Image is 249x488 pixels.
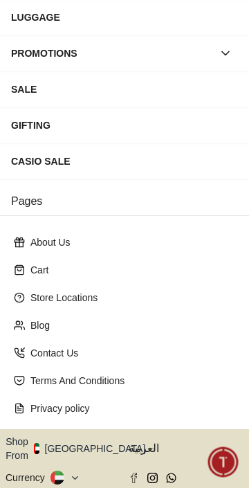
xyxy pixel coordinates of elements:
[11,149,238,174] div: CASIO SALE
[147,473,158,483] a: Instagram
[6,435,156,462] button: Shop From[GEOGRAPHIC_DATA]
[30,318,230,332] p: Blog
[30,401,230,415] p: Privacy policy
[11,77,238,102] div: SALE
[30,374,230,388] p: Terms And Conditions
[11,113,238,138] div: GIFTING
[30,263,230,277] p: Cart
[11,41,213,66] div: PROMOTIONS
[6,471,50,485] div: Currency
[208,447,239,478] div: Chat Widget
[30,235,230,249] p: About Us
[34,443,39,454] img: United Arab Emirates
[129,435,243,462] button: العربية
[166,473,176,483] a: Whatsapp
[30,291,230,305] p: Store Locations
[129,473,139,483] a: Facebook
[11,5,238,30] div: LUGGAGE
[129,440,243,457] span: العربية
[30,346,230,360] p: Contact Us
